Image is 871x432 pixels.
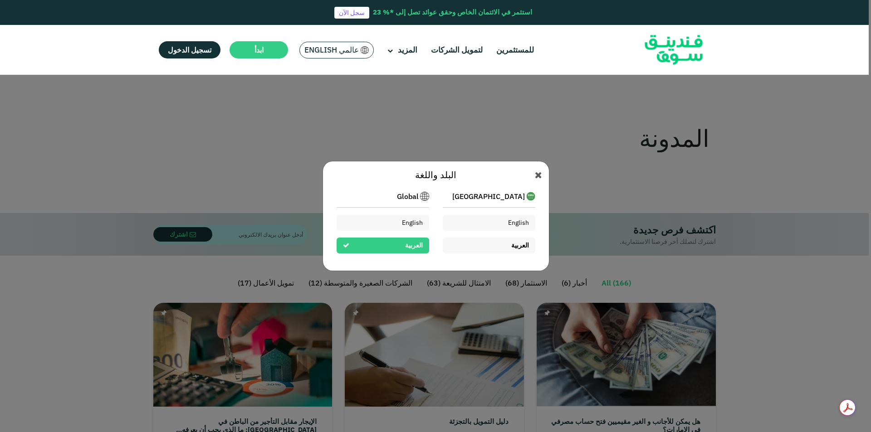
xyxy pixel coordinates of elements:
img: Logo [629,27,718,73]
span: العربية [405,241,423,249]
div: البلد واللغة [337,168,535,182]
span: [GEOGRAPHIC_DATA] [452,191,525,202]
span: عالمي English [304,45,359,55]
span: English [402,218,423,227]
div: استثمر في الائتمان الخاص وحقق عوائد تصل إلى *% 23 [373,7,532,18]
img: SA Flag [420,192,429,201]
span: ابدأ [254,45,264,54]
a: تسجيل الدخول [159,41,220,58]
img: SA Flag [526,192,535,201]
span: English [508,218,529,227]
span: العربية [511,241,529,249]
a: لتمويل الشركات [429,43,485,58]
img: SA Flag [361,46,369,54]
span: تسجيل الدخول [168,45,211,54]
a: للمستثمرين [494,43,536,58]
a: سجل الآن [334,7,369,19]
span: المزيد [398,45,417,55]
span: Global [397,191,419,202]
